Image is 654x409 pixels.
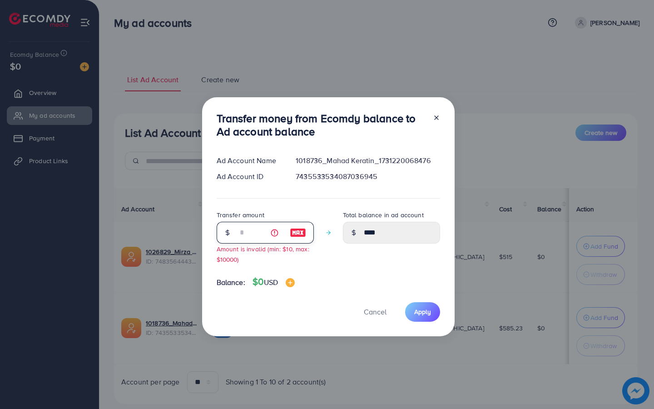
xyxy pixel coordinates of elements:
[364,307,386,317] span: Cancel
[253,276,295,288] h4: $0
[352,302,398,322] button: Cancel
[414,307,431,316] span: Apply
[217,244,309,264] small: Amount is invalid (min: $10, max: $10000)
[209,171,289,182] div: Ad Account ID
[288,155,447,166] div: 1018736_Mahad Keratin_1731220068476
[286,278,295,287] img: image
[209,155,289,166] div: Ad Account Name
[217,277,245,288] span: Balance:
[217,112,426,138] h3: Transfer money from Ecomdy balance to Ad account balance
[405,302,440,322] button: Apply
[264,277,278,287] span: USD
[290,227,306,238] img: image
[288,171,447,182] div: 7435533534087036945
[217,210,264,219] label: Transfer amount
[343,210,424,219] label: Total balance in ad account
